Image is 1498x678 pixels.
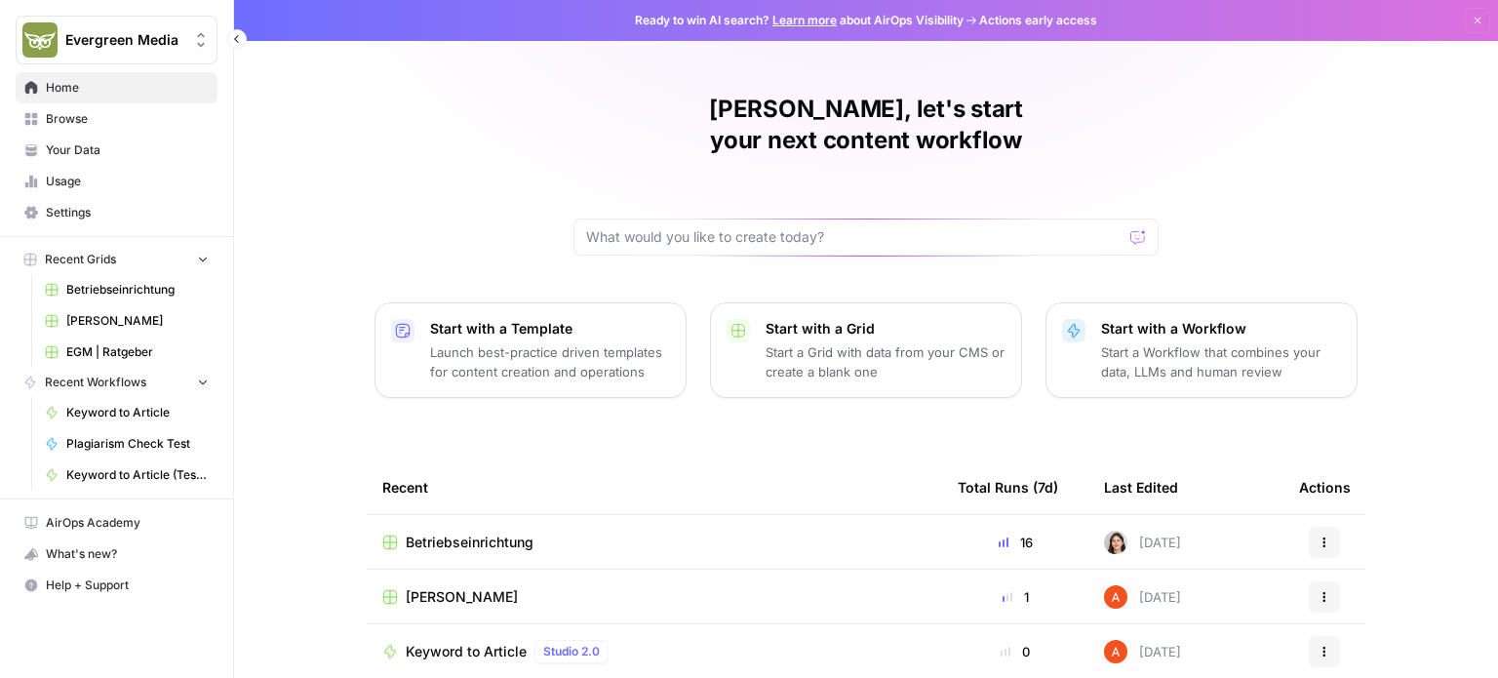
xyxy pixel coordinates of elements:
span: Recent Grids [45,251,116,268]
a: Betriebseinrichtung [382,533,926,552]
p: Launch best-practice driven templates for content creation and operations [430,342,670,381]
p: Start a Grid with data from your CMS or create a blank one [766,342,1005,381]
p: Start a Workflow that combines your data, LLMs and human review [1101,342,1341,381]
span: Keyword to Article [406,642,527,661]
a: [PERSON_NAME] [36,305,217,337]
button: Help + Support [16,570,217,601]
button: Start with a GridStart a Grid with data from your CMS or create a blank one [710,302,1022,398]
button: Recent Workflows [16,368,217,397]
span: Help + Support [46,577,209,594]
span: Usage [46,173,209,190]
div: 1 [958,587,1073,607]
input: What would you like to create today? [586,227,1123,247]
a: EGM | Ratgeber [36,337,217,368]
button: Start with a TemplateLaunch best-practice driven templates for content creation and operations [374,302,687,398]
span: Recent Workflows [45,374,146,391]
a: Usage [16,166,217,197]
span: Betriebseinrichtung [66,281,209,299]
span: Keyword to Article (Testversion Silja) [66,466,209,484]
div: 0 [958,642,1073,661]
span: Betriebseinrichtung [406,533,533,552]
button: Recent Grids [16,245,217,274]
div: Actions [1299,460,1351,514]
a: Learn more [772,13,837,27]
button: What's new? [16,538,217,570]
img: cje7zb9ux0f2nqyv5qqgv3u0jxek [1104,585,1127,609]
img: cje7zb9ux0f2nqyv5qqgv3u0jxek [1104,640,1127,663]
a: Keyword to Article (Testversion Silja) [36,459,217,491]
span: Settings [46,204,209,221]
span: Keyword to Article [66,404,209,421]
img: 9ei8zammlfls2gjjhap2otnia9mo [1104,531,1127,554]
span: Studio 2.0 [543,643,600,660]
button: Workspace: Evergreen Media [16,16,217,64]
p: Start with a Template [430,319,670,339]
div: [DATE] [1104,531,1181,554]
a: Home [16,72,217,103]
div: Last Edited [1104,460,1178,514]
span: Browse [46,110,209,128]
a: Settings [16,197,217,228]
div: What's new? [17,539,217,569]
span: Your Data [46,141,209,159]
span: Evergreen Media [65,30,183,50]
a: Browse [16,103,217,135]
a: Keyword to Article [36,397,217,428]
div: [DATE] [1104,640,1181,663]
span: Plagiarism Check Test [66,435,209,453]
div: 16 [958,533,1073,552]
a: Plagiarism Check Test [36,428,217,459]
span: [PERSON_NAME] [406,587,518,607]
button: Start with a WorkflowStart a Workflow that combines your data, LLMs and human review [1045,302,1358,398]
a: Betriebseinrichtung [36,274,217,305]
img: Evergreen Media Logo [22,22,58,58]
span: Actions early access [979,12,1097,29]
a: AirOps Academy [16,507,217,538]
span: Home [46,79,209,97]
a: [PERSON_NAME] [382,587,926,607]
span: EGM | Ratgeber [66,343,209,361]
div: Total Runs (7d) [958,460,1058,514]
p: Start with a Workflow [1101,319,1341,339]
h1: [PERSON_NAME], let's start your next content workflow [573,94,1159,156]
div: [DATE] [1104,585,1181,609]
a: Keyword to ArticleStudio 2.0 [382,640,926,663]
span: Ready to win AI search? about AirOps Visibility [635,12,964,29]
span: [PERSON_NAME] [66,312,209,330]
p: Start with a Grid [766,319,1005,339]
div: Recent [382,460,926,514]
span: AirOps Academy [46,514,209,532]
a: Your Data [16,135,217,166]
